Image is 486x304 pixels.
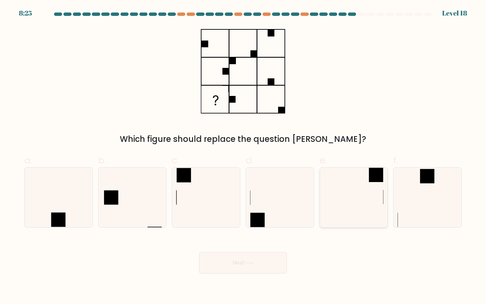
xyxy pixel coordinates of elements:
div: 8:25 [19,8,32,18]
div: Level 18 [442,8,467,18]
span: f. [393,154,398,167]
span: e. [320,154,327,167]
span: a. [24,154,32,167]
div: Which figure should replace the question [PERSON_NAME]? [28,133,458,145]
button: Next [199,252,287,274]
span: b. [98,154,106,167]
span: d. [246,154,254,167]
span: c. [172,154,179,167]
